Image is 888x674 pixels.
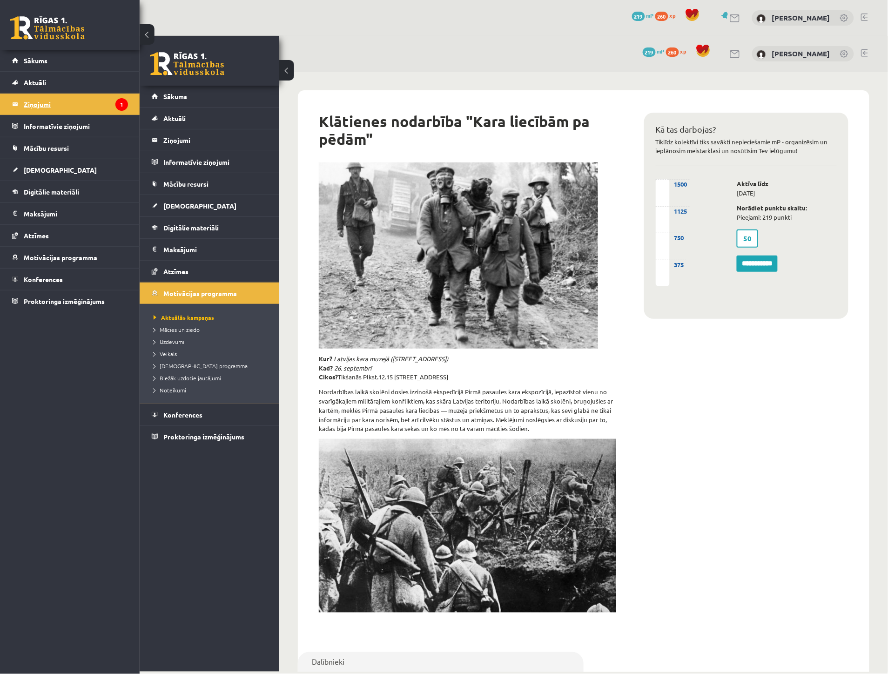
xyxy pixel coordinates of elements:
span: 260 [526,12,539,21]
a: Uzdevumi [14,302,130,310]
i: 1 [115,98,128,111]
a: Aktuāli [12,72,128,93]
strong: Kur? [179,319,193,327]
a: Aktuālās kampaņas [14,277,130,286]
span: [DEMOGRAPHIC_DATA] [24,166,97,174]
a: Noteikumi [14,350,130,358]
a: Motivācijas programma [12,247,128,268]
span: Atzīmes [24,231,49,240]
a: Informatīvie ziņojumi [12,115,128,137]
span: Mācību resursi [24,144,69,152]
span: Uzdevumi [14,302,45,310]
a: Digitālie materiāli [12,181,128,202]
a: 260 xp [655,12,680,19]
a: [DEMOGRAPHIC_DATA] [12,159,128,181]
span: Veikals [14,314,37,322]
span: xp [670,12,676,19]
label: 50 [597,194,619,212]
p: Tiklīdz kolektīvi tiks savākti nepieciešamie mP - organizēsim un ieplānosim meistarklasi un nosūt... [516,101,697,120]
a: [DEMOGRAPHIC_DATA] programma [14,326,130,334]
a: Mācību resursi [12,137,128,159]
a: Rīgas 1. Tālmācības vidusskola [10,16,85,40]
a: Atzīmes [12,225,128,246]
a: Mācies un ziedo [14,290,130,298]
a: Konferences [12,269,128,290]
legend: Informatīvie ziņojumi [24,115,128,137]
span: Sākums [24,56,47,65]
span: 260 [655,12,668,21]
span: Motivācijas programma [24,253,97,262]
p: Nordarbības laikā skolēni dosies izzinošā ekspedīcijā Pirmā pasaules kara ekspozīcijā, iepazīstot... [179,351,477,398]
strong: Cikos? [179,337,198,345]
a: Dalībnieki [158,616,444,640]
span: Konferences [24,375,63,383]
span: Konferences [24,275,63,283]
div: 1125 [516,170,550,180]
div: 375 [516,224,547,234]
p: [DATE] [597,143,697,162]
img: mlarge_41ca464a.jpg [179,127,458,313]
a: Maksājumi [12,203,128,224]
span: Aktuāli [24,78,46,87]
strong: Kad? [179,328,193,336]
strong: . [237,337,239,345]
span: mP [646,12,654,19]
a: Sākums [12,50,128,71]
span: Noteikumi [14,350,47,358]
span: Aktuālās kampaņas [14,278,74,285]
img: Mārtiņš Kasparinskis [617,14,626,23]
span: Proktoringa izmēģinājums [24,397,105,405]
a: Ziņojumi1 [12,94,128,115]
legend: Maksājumi [24,203,128,224]
a: Proktoringa izmēģinājums [12,290,128,312]
div: 1500 [516,143,550,153]
a: Veikals [14,314,130,322]
h1: Klātienes nodarbība "Kara liecībām pa pēdām" [179,77,477,113]
em: 26. septembrī [195,328,232,336]
strong: Norādiet punktu skaitu: [597,168,667,176]
legend: Ziņojumi [24,94,128,115]
a: 219 mP [503,12,525,19]
span: Digitālie materiāli [24,188,79,196]
span: Mācies un ziedo [14,290,60,297]
strong: Aktīva līdz [597,144,629,152]
p: Pieejami: 219 punkti [597,168,697,186]
img: Mārtiņš Kasparinskis [757,14,766,23]
span: [DEMOGRAPHIC_DATA] programma [14,326,108,334]
p: Tikšanās Plkst 12.15 [STREET_ADDRESS] [179,318,477,346]
a: [PERSON_NAME] [772,13,830,22]
a: Proktoringa izmēģinājums [12,390,128,411]
span: Biežāk uzdotie jautājumi [14,338,81,346]
span: mP [518,12,525,19]
em: Latvijas kara muzejā ([STREET_ADDRESS]) [194,319,309,327]
h2: Kā tas darbojas? [516,88,697,99]
div: 750 [516,197,547,207]
span: Proktoringa izmēģinājums [24,297,105,305]
a: Konferences [12,368,128,390]
a: Ziņojumi [12,94,128,115]
span: xp [541,12,547,19]
a: 260 xp [526,12,552,19]
span: 219 [503,12,516,21]
a: 219 mP [632,12,654,19]
a: Biežāk uzdotie jautājumi [14,338,130,346]
a: [PERSON_NAME] [632,13,691,22]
